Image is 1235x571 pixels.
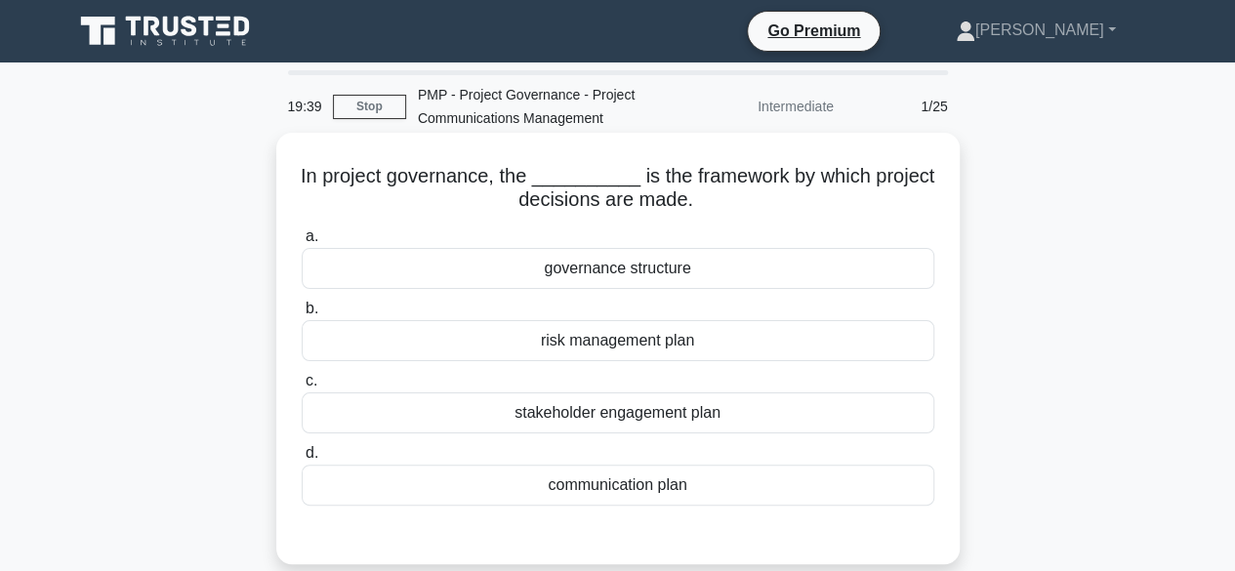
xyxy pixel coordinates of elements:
a: [PERSON_NAME] [909,11,1163,50]
div: risk management plan [302,320,934,361]
a: Go Premium [756,19,872,43]
a: Stop [333,95,406,119]
div: 1/25 [845,87,960,126]
h5: In project governance, the __________ is the framework by which project decisions are made. [300,164,936,213]
div: communication plan [302,465,934,506]
span: c. [306,372,317,388]
span: d. [306,444,318,461]
div: Intermediate [675,87,845,126]
div: stakeholder engagement plan [302,392,934,433]
span: a. [306,227,318,244]
div: PMP - Project Governance - Project Communications Management [406,75,675,138]
div: governance structure [302,248,934,289]
span: b. [306,300,318,316]
div: 19:39 [276,87,333,126]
